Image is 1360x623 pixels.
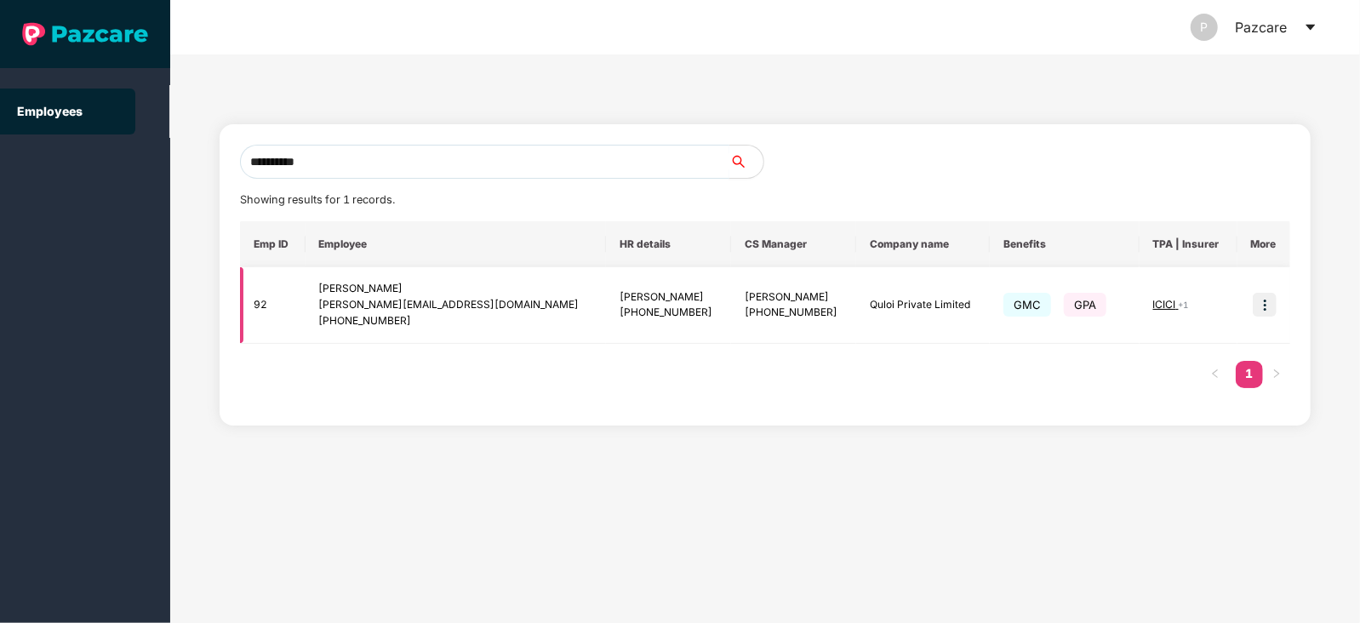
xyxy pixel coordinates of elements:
a: Employees [17,104,83,118]
div: [PERSON_NAME] [620,289,717,306]
th: Emp ID [240,221,305,267]
div: [PERSON_NAME][EMAIL_ADDRESS][DOMAIN_NAME] [319,297,592,313]
button: left [1202,361,1229,388]
li: 1 [1236,361,1263,388]
div: [PHONE_NUMBER] [620,305,717,321]
td: Quloi Private Limited [856,267,990,344]
th: HR details [606,221,731,267]
button: right [1263,361,1290,388]
th: TPA | Insurer [1140,221,1237,267]
td: 92 [240,267,305,344]
span: left [1210,369,1220,379]
div: [PHONE_NUMBER] [319,313,592,329]
span: Showing results for 1 records. [240,193,395,206]
span: search [729,155,763,169]
th: Benefits [990,221,1140,267]
span: right [1271,369,1282,379]
a: 1 [1236,361,1263,386]
span: GMC [1003,293,1051,317]
th: Company name [856,221,990,267]
span: GPA [1064,293,1106,317]
li: Next Page [1263,361,1290,388]
div: [PERSON_NAME] [745,289,843,306]
div: [PERSON_NAME] [319,281,592,297]
th: Employee [306,221,606,267]
li: Previous Page [1202,361,1229,388]
span: + 1 [1179,300,1189,310]
button: search [729,145,764,179]
span: P [1201,14,1209,41]
span: caret-down [1304,20,1317,34]
th: CS Manager [731,221,856,267]
span: ICICI [1153,298,1179,311]
div: [PHONE_NUMBER] [745,305,843,321]
th: More [1237,221,1290,267]
img: icon [1253,293,1277,317]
